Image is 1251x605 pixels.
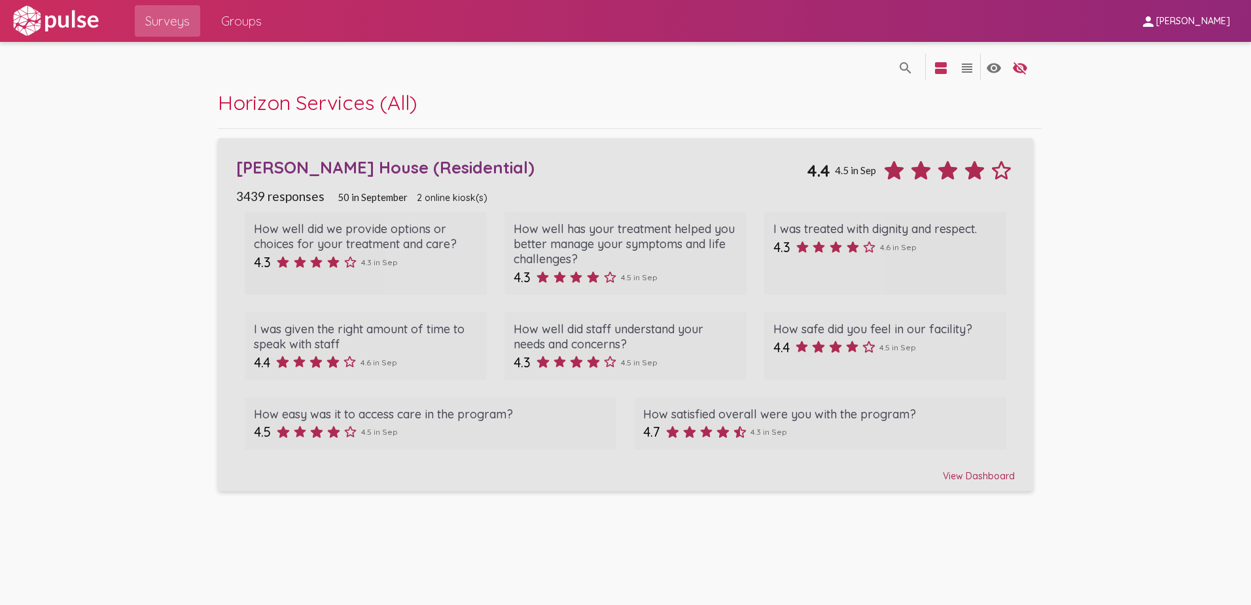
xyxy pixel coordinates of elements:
span: 4.5 in Sep [621,272,658,282]
span: Groups [221,9,262,33]
button: language [954,54,980,80]
div: How well did we provide options or choices for your treatment and care? [254,221,478,251]
button: language [892,54,919,80]
mat-icon: language [898,60,913,76]
span: 4.3 in Sep [750,427,787,437]
span: 4.5 in Sep [835,164,876,176]
span: 4.5 in Sep [879,342,916,352]
span: 4.4 [254,354,270,371]
span: [PERSON_NAME] [1156,16,1230,27]
span: 4.7 [643,424,660,440]
div: I was given the right amount of time to speak with staff [254,321,478,352]
span: 2 online kiosk(s) [417,192,487,204]
span: 4.3 [254,254,271,270]
mat-icon: language [933,60,949,76]
mat-icon: person [1140,14,1156,29]
a: [PERSON_NAME] House (Residential)4.44.5 in Sep3439 responses50 in September2 online kiosk(s)How w... [218,138,1032,491]
span: 4.6 in Sep [361,357,397,367]
span: 4.4 [773,339,790,356]
div: How well has your treatment helped you better manage your symptoms and life challenges? [514,221,737,266]
div: How safe did you feel in our facility? [773,321,997,337]
span: 4.3 [773,239,790,255]
a: Groups [211,5,272,37]
mat-icon: language [959,60,975,76]
div: How satisfied overall were you with the program? [643,407,997,422]
span: 4.6 in Sep [880,242,917,252]
div: View Dashboard [236,458,1015,482]
span: Horizon Services (All) [218,90,417,115]
a: Surveys [135,5,200,37]
div: [PERSON_NAME] House (Residential) [236,157,807,177]
span: 4.3 in Sep [361,257,398,267]
span: 4.3 [514,354,531,371]
span: 50 in September [338,191,408,203]
button: language [981,54,1007,80]
div: How well did staff understand your needs and concerns? [514,321,737,352]
mat-icon: language [1012,60,1028,76]
span: Surveys [145,9,190,33]
button: language [928,54,954,80]
span: 4.3 [514,269,531,285]
button: language [1007,54,1033,80]
span: 4.5 [254,424,271,440]
span: 4.5 in Sep [621,357,658,367]
span: 4.4 [807,160,830,181]
img: white-logo.svg [10,5,101,37]
mat-icon: language [986,60,1002,76]
span: 3439 responses [236,189,325,204]
button: [PERSON_NAME] [1130,9,1241,33]
span: 4.5 in Sep [361,427,398,437]
div: I was treated with dignity and respect. [773,221,997,236]
div: How easy was it to access care in the program? [254,407,608,422]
